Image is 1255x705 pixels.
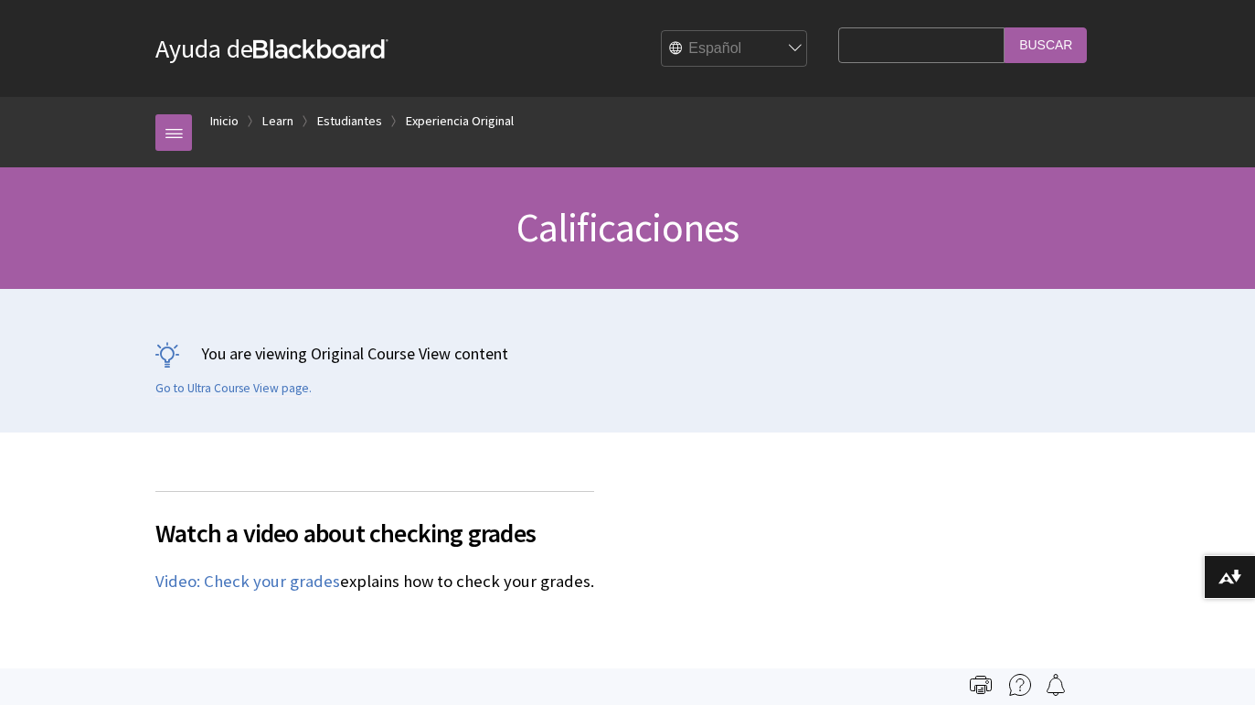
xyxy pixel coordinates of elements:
strong: Blackboard [253,39,388,59]
a: Experiencia Original [406,110,514,133]
input: Buscar [1005,27,1087,63]
a: Video: Check your grades [155,571,340,593]
select: Site Language Selector [662,31,808,68]
a: Ayuda deBlackboard [155,32,388,65]
a: Inicio [210,110,239,133]
p: You are viewing Original Course View content [155,342,1100,365]
span: Calificaciones [516,202,739,252]
img: Follow this page [1045,674,1067,696]
a: Learn [262,110,293,133]
p: explains how to check your grades. [155,570,594,593]
a: Go to Ultra Course View page. [155,380,312,397]
h2: Watch a video about checking grades [155,491,594,552]
img: More help [1009,674,1031,696]
a: Estudiantes [317,110,382,133]
img: Print [970,674,992,696]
